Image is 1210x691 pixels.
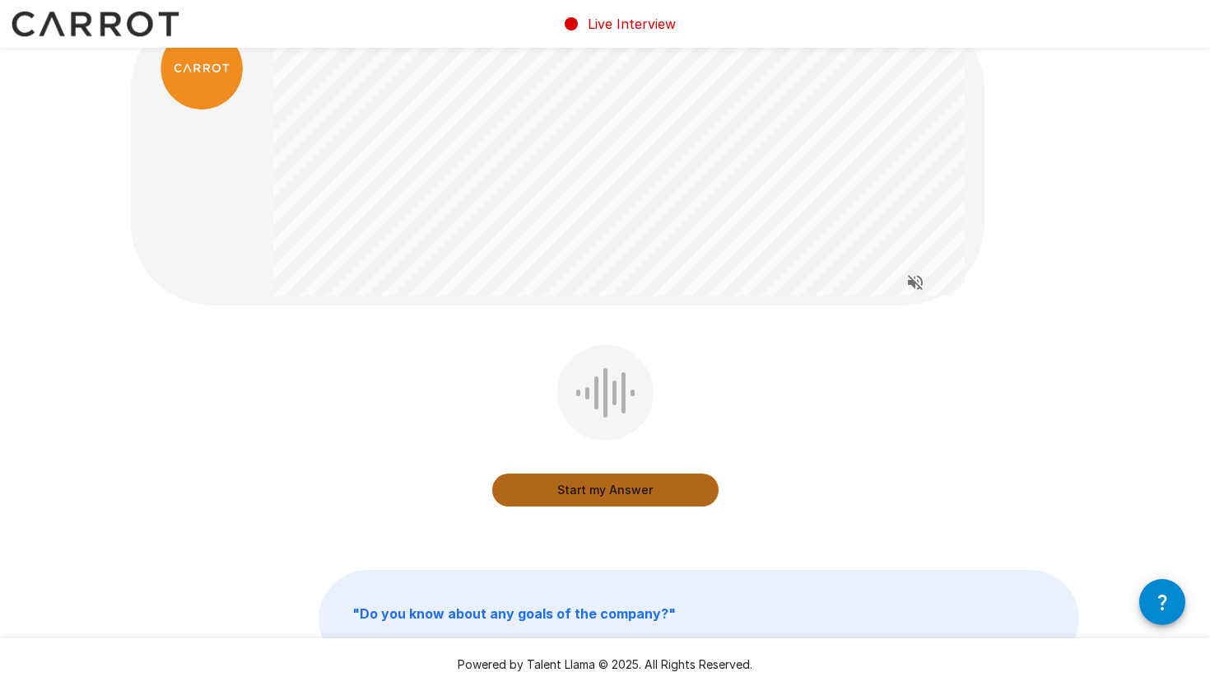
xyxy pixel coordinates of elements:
[352,605,676,622] b: " Do you know about any goals of the company? "
[20,656,1190,673] p: Powered by Talent Llama © 2025. All Rights Reserved.
[899,266,932,299] button: Read questions aloud
[492,474,719,507] button: Start my Answer
[588,14,676,34] p: Live Interview
[161,27,243,110] img: carrot_logo.png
